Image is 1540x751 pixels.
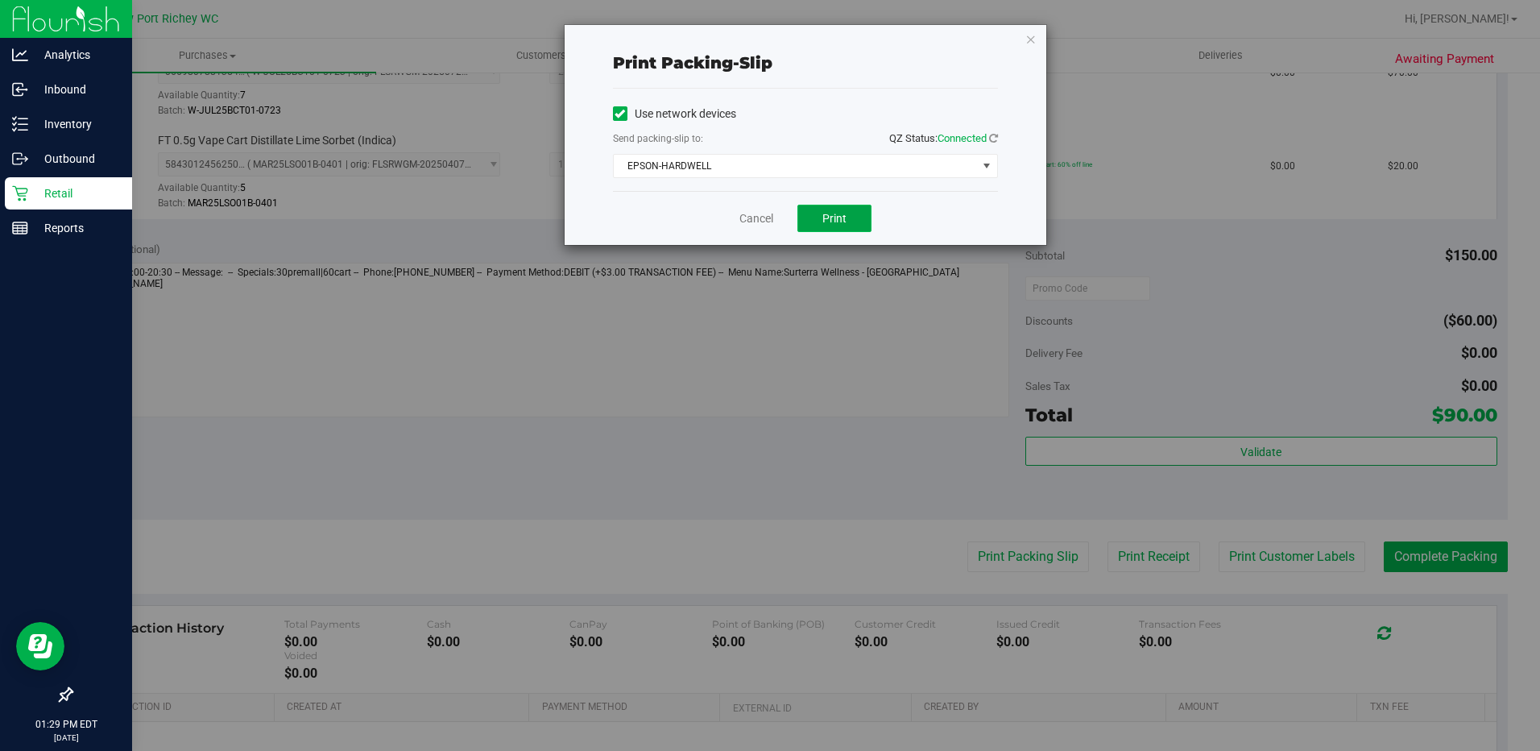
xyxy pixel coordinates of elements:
[12,220,28,236] inline-svg: Reports
[889,132,998,144] span: QZ Status:
[16,622,64,670] iframe: Resource center
[613,131,703,146] label: Send packing-slip to:
[613,106,736,122] label: Use network devices
[12,185,28,201] inline-svg: Retail
[797,205,871,232] button: Print
[7,732,125,744] p: [DATE]
[822,212,847,225] span: Print
[28,45,125,64] p: Analytics
[12,116,28,132] inline-svg: Inventory
[7,717,125,732] p: 01:29 PM EDT
[12,151,28,167] inline-svg: Outbound
[28,80,125,99] p: Inbound
[28,114,125,134] p: Inventory
[739,210,773,227] a: Cancel
[12,47,28,63] inline-svg: Analytics
[976,155,996,177] span: select
[28,184,125,203] p: Retail
[28,218,125,238] p: Reports
[938,132,987,144] span: Connected
[28,149,125,168] p: Outbound
[613,53,772,73] span: Print packing-slip
[12,81,28,98] inline-svg: Inbound
[614,155,977,177] span: EPSON-HARDWELL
